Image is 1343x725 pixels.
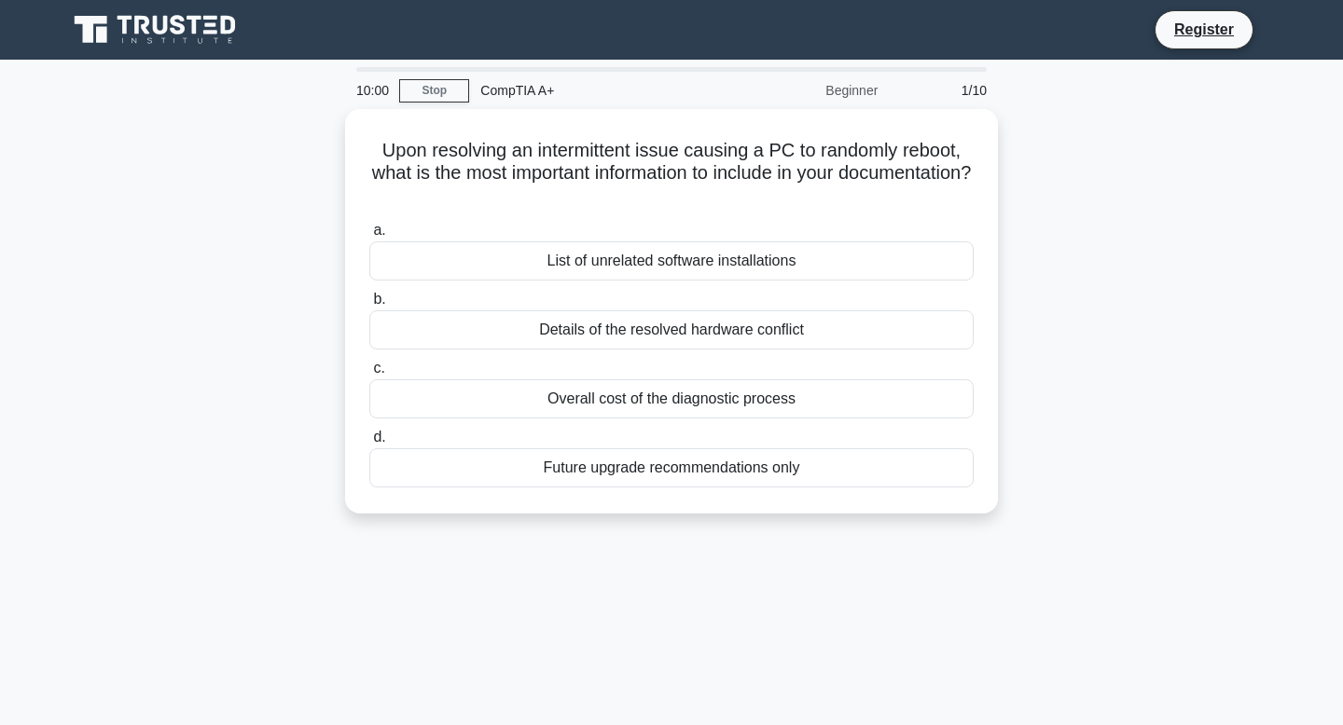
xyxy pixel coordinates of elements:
[469,72,726,109] div: CompTIA A+
[373,222,385,238] span: a.
[369,310,974,349] div: Details of the resolved hardware conflict
[889,72,998,109] div: 1/10
[1163,18,1245,41] a: Register
[399,79,469,103] a: Stop
[345,72,399,109] div: 10:00
[369,448,974,487] div: Future upgrade recommendations only
[369,379,974,418] div: Overall cost of the diagnostic process
[373,291,385,307] span: b.
[369,241,974,280] div: List of unrelated software installations
[367,139,976,208] h5: Upon resolving an intermittent issue causing a PC to randomly reboot, what is the most important ...
[373,360,384,376] span: c.
[726,72,889,109] div: Beginner
[373,429,385,445] span: d.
